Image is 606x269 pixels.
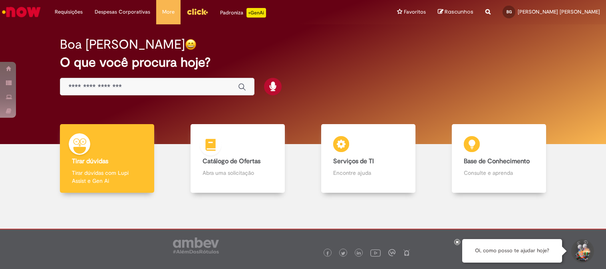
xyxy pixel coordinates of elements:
[433,124,564,193] a: Base de Conhecimento Consulte e aprenda
[518,8,600,15] span: [PERSON_NAME] [PERSON_NAME]
[388,249,395,256] img: logo_footer_workplace.png
[185,39,197,50] img: happy-face.png
[326,251,330,255] img: logo_footer_facebook.png
[72,157,108,165] b: Tirar dúvidas
[333,169,403,177] p: Encontre ajuda
[341,251,345,255] img: logo_footer_twitter.png
[173,237,219,253] img: logo_footer_ambev_rotulo_gray.png
[438,8,473,16] a: Rascunhos
[162,8,175,16] span: More
[42,124,173,193] a: Tirar dúvidas Tirar dúvidas com Lupi Assist e Gen Ai
[60,55,546,69] h2: O que você procura hoje?
[357,251,361,256] img: logo_footer_linkedin.png
[1,4,42,20] img: ServiceNow
[370,247,381,258] img: logo_footer_youtube.png
[570,239,594,263] button: Iniciar Conversa de Suporte
[333,157,374,165] b: Serviços de TI
[220,8,266,18] div: Padroniza
[187,6,208,18] img: click_logo_yellow_360x200.png
[72,169,142,185] p: Tirar dúvidas com Lupi Assist e Gen Ai
[203,169,273,177] p: Abra uma solicitação
[203,157,260,165] b: Catálogo de Ofertas
[462,239,562,263] div: Oi, como posso te ajudar hoje?
[403,249,410,256] img: logo_footer_naosei.png
[60,38,185,51] h2: Boa [PERSON_NAME]
[445,8,473,16] span: Rascunhos
[173,124,303,193] a: Catálogo de Ofertas Abra uma solicitação
[55,8,83,16] span: Requisições
[95,8,150,16] span: Despesas Corporativas
[507,9,512,14] span: BG
[404,8,426,16] span: Favoritos
[464,157,530,165] b: Base de Conhecimento
[464,169,534,177] p: Consulte e aprenda
[246,8,266,18] p: +GenAi
[303,124,434,193] a: Serviços de TI Encontre ajuda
